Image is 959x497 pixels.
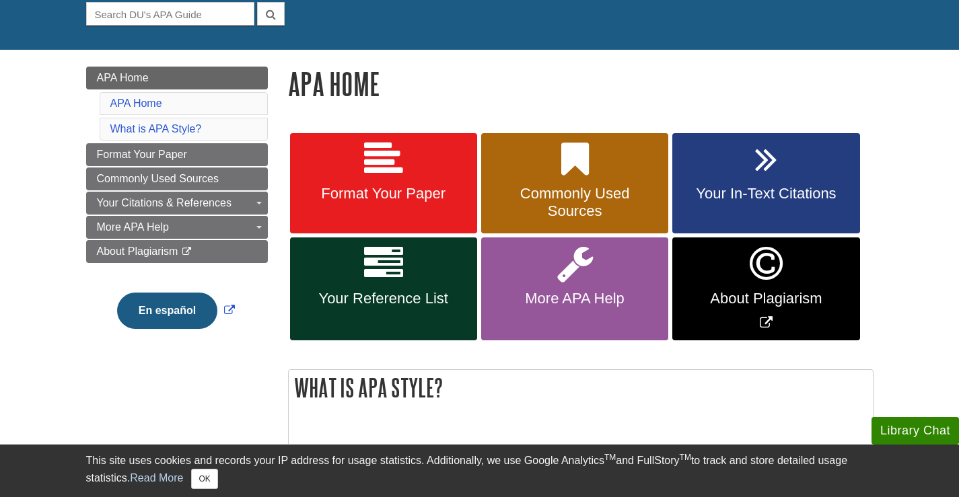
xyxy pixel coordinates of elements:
span: About Plagiarism [97,245,178,257]
input: Search DU's APA Guide [86,2,254,26]
a: Commonly Used Sources [86,167,268,190]
a: Your In-Text Citations [672,133,859,234]
a: More APA Help [86,216,268,239]
sup: TM [680,453,691,462]
span: More APA Help [491,290,658,307]
div: Guide Page Menu [86,67,268,352]
a: APA Home [86,67,268,89]
a: About Plagiarism [86,240,268,263]
a: Commonly Used Sources [481,133,668,234]
span: Format Your Paper [300,185,467,202]
span: Your Reference List [300,290,467,307]
a: Link opens in new window [672,237,859,340]
span: More APA Help [97,221,169,233]
a: Your Reference List [290,237,477,340]
span: About Plagiarism [682,290,849,307]
i: This link opens in a new window [181,247,192,256]
button: En español [117,293,217,329]
span: APA Home [97,72,149,83]
a: More APA Help [481,237,668,340]
a: What is APA Style? [110,123,202,135]
h2: What is APA Style? [289,370,873,406]
span: Your In-Text Citations [682,185,849,202]
a: Read More [130,472,183,484]
a: Link opens in new window [114,305,238,316]
button: Close [191,469,217,489]
a: Format Your Paper [290,133,477,234]
span: Format Your Paper [97,149,187,160]
button: Library Chat [872,417,959,445]
h1: APA Home [288,67,874,101]
div: This site uses cookies and records your IP address for usage statistics. Additionally, we use Goo... [86,453,874,489]
span: Commonly Used Sources [491,185,658,220]
span: Commonly Used Sources [97,173,219,184]
a: Format Your Paper [86,143,268,166]
span: Your Citations & References [97,197,232,208]
a: Your Citations & References [86,192,268,215]
sup: TM [604,453,616,462]
a: APA Home [110,98,162,109]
